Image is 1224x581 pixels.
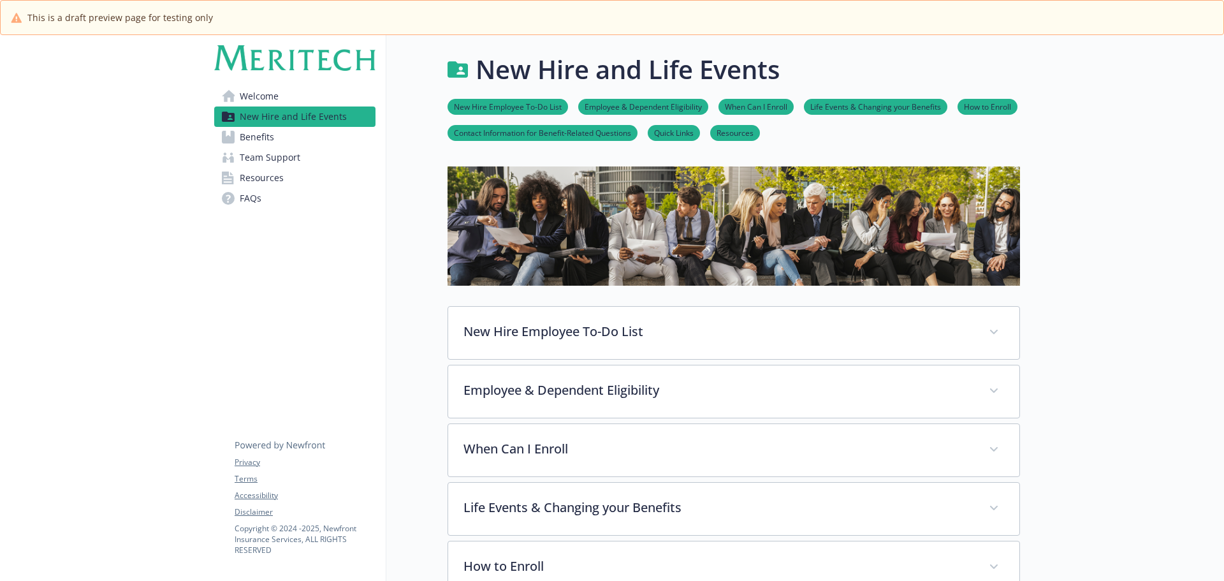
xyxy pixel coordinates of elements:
[235,490,375,501] a: Accessibility
[648,126,700,138] a: Quick Links
[463,498,973,517] p: Life Events & Changing your Benefits
[448,166,1020,286] img: new hire page banner
[214,188,375,209] a: FAQs
[214,107,375,127] a: New Hire and Life Events
[463,557,973,576] p: How to Enroll
[235,506,375,518] a: Disclaimer
[240,86,279,107] span: Welcome
[214,86,375,107] a: Welcome
[240,168,284,188] span: Resources
[448,307,1019,359] div: New Hire Employee To-Do List
[448,100,568,112] a: New Hire Employee To-Do List
[235,473,375,485] a: Terms
[448,424,1019,476] div: When Can I Enroll
[958,100,1017,112] a: How to Enroll
[240,107,347,127] span: New Hire and Life Events
[214,147,375,168] a: Team Support
[718,100,794,112] a: When Can I Enroll
[240,147,300,168] span: Team Support
[476,50,780,89] h1: New Hire and Life Events
[463,439,973,459] p: When Can I Enroll
[214,168,375,188] a: Resources
[448,483,1019,535] div: Life Events & Changing your Benefits
[463,322,973,341] p: New Hire Employee To-Do List
[804,100,947,112] a: Life Events & Changing your Benefits
[240,127,274,147] span: Benefits
[463,381,973,400] p: Employee & Dependent Eligibility
[448,365,1019,418] div: Employee & Dependent Eligibility
[240,188,261,209] span: FAQs
[235,457,375,468] a: Privacy
[448,126,637,138] a: Contact Information for Benefit-Related Questions
[235,523,375,555] p: Copyright © 2024 - 2025 , Newfront Insurance Services, ALL RIGHTS RESERVED
[710,126,760,138] a: Resources
[27,11,213,24] span: This is a draft preview page for testing only
[578,100,708,112] a: Employee & Dependent Eligibility
[214,127,375,147] a: Benefits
